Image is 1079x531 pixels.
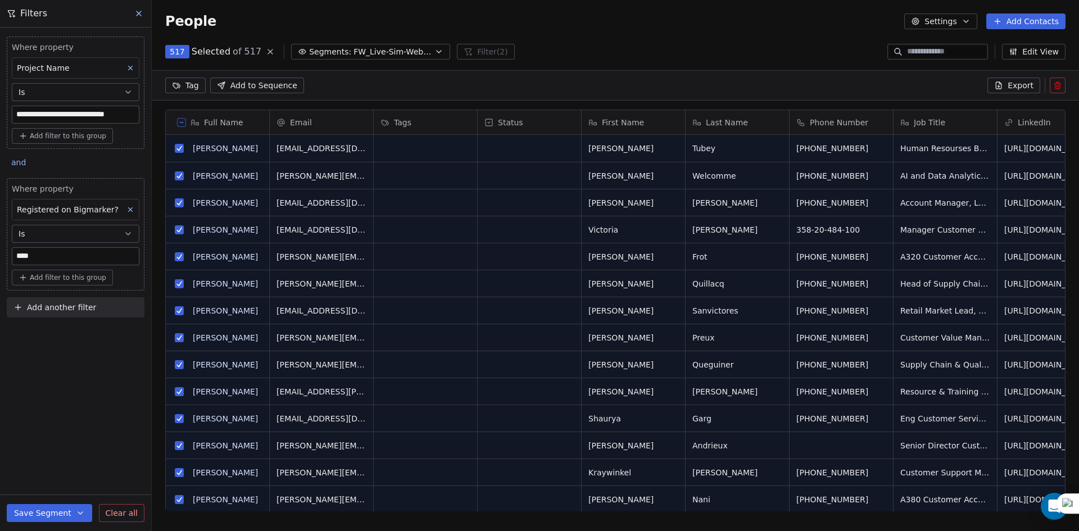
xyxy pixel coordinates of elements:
span: Andrieux [692,440,782,451]
span: LinkedIn [1018,117,1051,128]
span: [PERSON_NAME][EMAIL_ADDRESS][PERSON_NAME][DOMAIN_NAME] [276,440,366,451]
span: AI and Data Analytics Deployment Manager, Customer Affairs - Airbus Commercial [900,170,990,181]
a: [PERSON_NAME] [193,144,258,153]
span: [PERSON_NAME] [692,197,782,208]
a: [PERSON_NAME] [193,441,258,450]
span: [PERSON_NAME] [588,305,678,316]
span: [PERSON_NAME][EMAIL_ADDRESS][DOMAIN_NAME] [276,332,366,343]
button: Filter(2) [457,44,515,60]
span: Export [1008,80,1033,91]
span: [PHONE_NUMBER] [796,359,886,370]
span: [PHONE_NUMBER] [796,332,886,343]
span: Job Title [914,117,945,128]
span: [PERSON_NAME] [588,251,678,262]
span: Tag [185,80,199,91]
div: Job Title [894,110,997,134]
span: [PERSON_NAME][EMAIL_ADDRESS][DOMAIN_NAME] [276,359,366,370]
span: [PERSON_NAME][EMAIL_ADDRESS][PERSON_NAME][DOMAIN_NAME] [276,467,366,478]
span: Human Resourses Business Partner for Customer Services & Programmes for Airbus Uk [900,143,990,154]
span: Phone Number [810,117,868,128]
span: [PHONE_NUMBER] [796,278,886,289]
span: of 517 [233,45,261,58]
span: [PERSON_NAME] [588,494,678,505]
span: [PHONE_NUMBER] [796,197,886,208]
span: Customer Value Management Program Manager - Data & AI [900,332,990,343]
span: Sanvictores [692,305,782,316]
button: Edit View [1002,44,1066,60]
a: [PERSON_NAME] [193,468,258,477]
div: grid [166,135,270,511]
a: [PERSON_NAME] [193,279,258,288]
span: Tags [394,117,411,128]
span: [EMAIL_ADDRESS][PERSON_NAME][DOMAIN_NAME] [276,386,366,397]
span: Tubey [692,143,782,154]
div: Status [478,110,581,134]
a: [PERSON_NAME] [193,225,258,234]
span: 517 [170,46,185,57]
button: 517 [165,45,189,58]
span: Head of Supply Chain, Logistics & Coordination for Widebody Customer Line [900,278,990,289]
div: Tags [374,110,477,134]
button: Settings [904,13,977,29]
a: [PERSON_NAME] [193,306,258,315]
span: [PERSON_NAME] [588,197,678,208]
a: [PERSON_NAME] [193,171,258,180]
span: Retail Market Lead, UKI eCommerce, Google Customer Solutions [900,305,990,316]
span: [PERSON_NAME] [692,386,782,397]
span: Garg [692,413,782,424]
span: [EMAIL_ADDRESS][DOMAIN_NAME] [276,413,366,424]
div: First Name [582,110,685,134]
span: A380 Customer Acceptance and Delivery Manager ( LFCM) [900,494,990,505]
span: Email [290,117,312,128]
div: Email [270,110,373,134]
span: Add to Sequence [230,80,297,91]
span: Eng Customer Services: Performance Manager | Data Analyst [900,413,990,424]
button: Tag [165,78,206,93]
a: [PERSON_NAME] [193,252,258,261]
span: [PHONE_NUMBER] [796,251,886,262]
button: Add to Sequence [210,78,304,93]
a: [PERSON_NAME] [193,360,258,369]
span: Supply Chain & Quality Manager - Airbus Customer Services [900,359,990,370]
span: [EMAIL_ADDRESS][DOMAIN_NAME] [276,224,366,235]
span: Selected [192,45,230,58]
span: 358-20-484-100 [796,224,886,235]
span: [PERSON_NAME] [588,440,678,451]
a: [PERSON_NAME] [193,333,258,342]
span: Welcomme [692,170,782,181]
span: [PERSON_NAME] [588,143,678,154]
span: People [165,13,216,30]
span: [PERSON_NAME] [588,170,678,181]
span: [EMAIL_ADDRESS][DOMAIN_NAME] [276,143,366,154]
span: Quillacq [692,278,782,289]
span: Full Name [204,117,243,128]
span: Frot [692,251,782,262]
span: [PHONE_NUMBER] [796,494,886,505]
span: Status [498,117,523,128]
span: Shaurya [588,413,678,424]
span: [EMAIL_ADDRESS][DOMAIN_NAME] [276,305,366,316]
span: [PERSON_NAME][EMAIL_ADDRESS][DOMAIN_NAME] [276,251,366,262]
div: Full Name [166,110,269,134]
div: Last Name [686,110,789,134]
button: Export [987,78,1040,93]
span: [PERSON_NAME][EMAIL_ADDRESS][DOMAIN_NAME] [276,278,366,289]
a: [PERSON_NAME] [193,198,258,207]
span: [PERSON_NAME] [588,332,678,343]
a: [PERSON_NAME] [193,414,258,423]
span: Nani [692,494,782,505]
span: [PHONE_NUMBER] [796,170,886,181]
span: [PHONE_NUMBER] [796,467,886,478]
div: Phone Number [790,110,893,134]
span: [PHONE_NUMBER] [796,305,886,316]
span: Victoria [588,224,678,235]
span: Senior Director Customer Experience & Strategic Initiatives [900,440,990,451]
span: First Name [602,117,644,128]
span: [PERSON_NAME] [588,386,678,397]
span: Resource & Training Manager Customer Line SA Family [900,386,990,397]
span: [PERSON_NAME] [588,278,678,289]
button: Add Contacts [986,13,1066,29]
span: [PERSON_NAME][EMAIL_ADDRESS][DOMAIN_NAME] [276,494,366,505]
span: Manager Customer Service Cvscl Quote & Order Management [GEOGRAPHIC_DATA] & Benelux [900,224,990,235]
a: [PERSON_NAME] [193,495,258,504]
